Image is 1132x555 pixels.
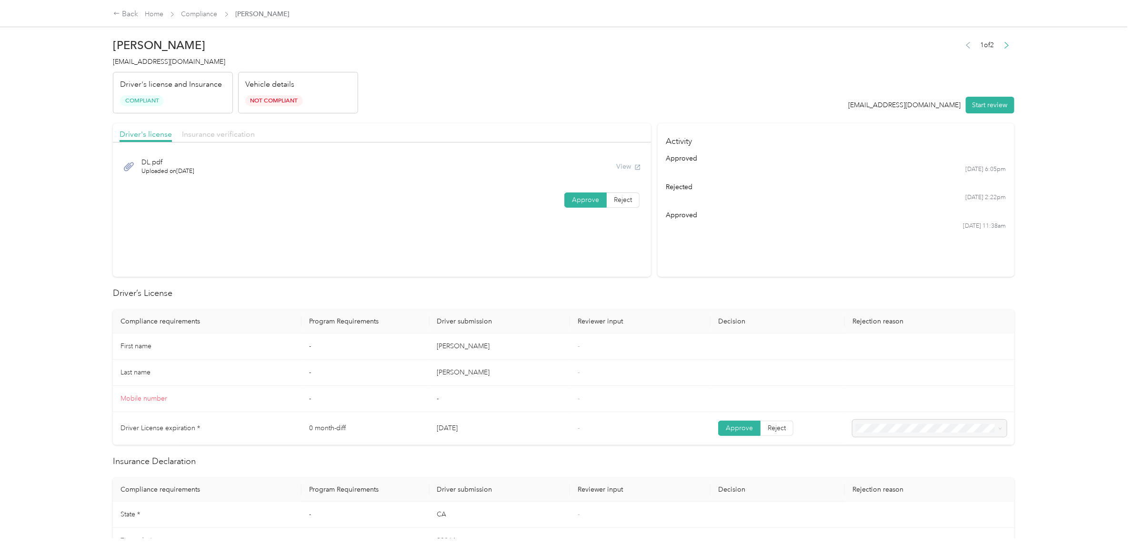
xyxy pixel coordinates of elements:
[301,528,429,554] td: -
[845,478,1014,502] th: Rejection reason
[181,10,218,18] a: Compliance
[120,95,164,106] span: Compliant
[981,40,994,50] span: 1 of 2
[301,360,429,386] td: -
[141,157,194,167] span: DL.pdf
[120,342,151,350] span: First name
[120,536,152,545] span: Zip code *
[120,510,140,518] span: State *
[1079,502,1132,555] iframe: Everlance-gr Chat Button Frame
[113,412,301,445] td: Driver License expiration *
[430,412,570,445] td: [DATE]
[182,130,255,139] span: Insurance verification
[578,536,580,545] span: -
[301,412,429,445] td: 0 month-diff
[301,478,429,502] th: Program Requirements
[666,210,1006,220] div: approved
[578,394,580,403] span: -
[145,10,163,18] a: Home
[430,386,570,412] td: -
[245,95,303,106] span: Not Compliant
[711,478,845,502] th: Decision
[113,528,301,554] td: Zip code *
[430,310,570,333] th: Driver submission
[120,79,222,91] p: Driver's license and Insurance
[113,9,138,20] div: Back
[120,368,150,376] span: Last name
[430,528,570,554] td: 92064
[614,196,632,204] span: Reject
[965,193,1006,202] time: [DATE] 2:22pm
[113,502,301,528] td: State *
[430,478,570,502] th: Driver submission
[301,310,429,333] th: Program Requirements
[578,424,580,432] span: -
[578,342,580,350] span: -
[113,39,358,52] h2: [PERSON_NAME]
[120,394,167,403] span: Mobile number
[570,478,711,502] th: Reviewer input
[120,424,200,432] span: Driver License expiration *
[113,310,301,333] th: Compliance requirements
[965,165,1006,174] time: [DATE] 6:05pm
[141,167,194,176] span: Uploaded on [DATE]
[236,9,290,19] span: [PERSON_NAME]
[570,310,711,333] th: Reviewer input
[113,58,225,66] span: [EMAIL_ADDRESS][DOMAIN_NAME]
[578,510,580,518] span: -
[113,455,1014,468] h2: Insurance Declaration
[726,424,753,432] span: Approve
[301,386,429,412] td: -
[966,97,1014,113] button: Start review
[120,130,172,139] span: Driver's license
[572,196,599,204] span: Approve
[113,287,1014,300] h2: Driver’s License
[113,386,301,412] td: Mobile number
[578,368,580,376] span: -
[658,123,1014,153] h4: Activity
[245,79,294,91] p: Vehicle details
[848,100,961,110] div: [EMAIL_ADDRESS][DOMAIN_NAME]
[301,502,429,528] td: -
[113,478,301,502] th: Compliance requirements
[301,333,429,360] td: -
[430,360,570,386] td: [PERSON_NAME]
[711,310,845,333] th: Decision
[430,333,570,360] td: [PERSON_NAME]
[113,360,301,386] td: Last name
[963,222,1006,231] time: [DATE] 11:38am
[430,502,570,528] td: CA
[666,153,1006,163] div: approved
[666,182,1006,192] div: rejected
[845,310,1014,333] th: Rejection reason
[113,333,301,360] td: First name
[768,424,786,432] span: Reject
